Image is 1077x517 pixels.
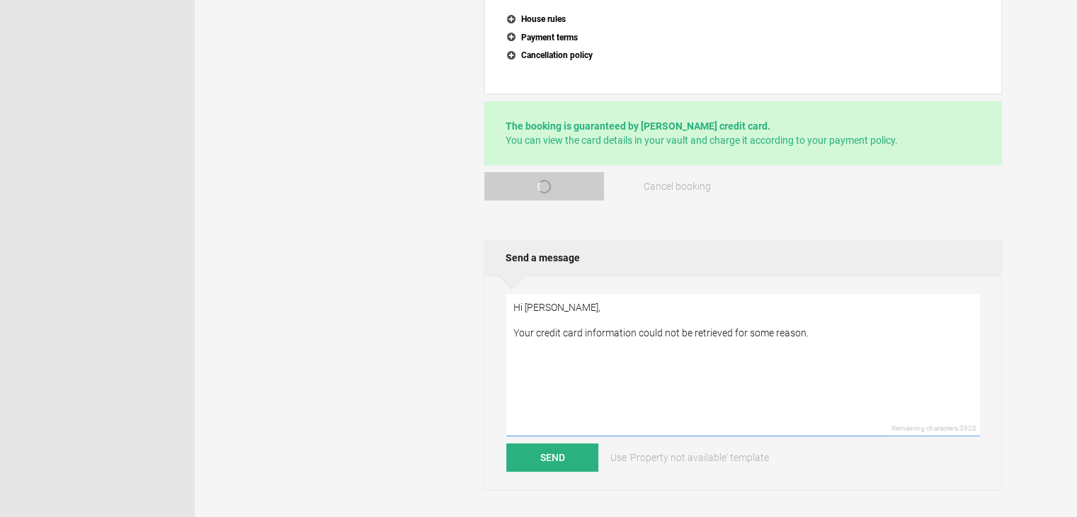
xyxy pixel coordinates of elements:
[506,443,598,472] button: Send
[600,443,779,472] a: Use 'Property not available' template
[484,240,1002,275] h2: Send a message
[506,11,980,29] button: House rules
[617,172,737,200] button: Cancel booking
[506,47,980,65] button: Cancellation policy
[506,119,981,147] p: You can view the card details in your vault and charge it according to your payment policy.
[506,120,770,132] strong: The booking is guaranteed by [PERSON_NAME] credit card.
[506,29,980,47] button: Payment terms
[643,181,710,192] span: Cancel booking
